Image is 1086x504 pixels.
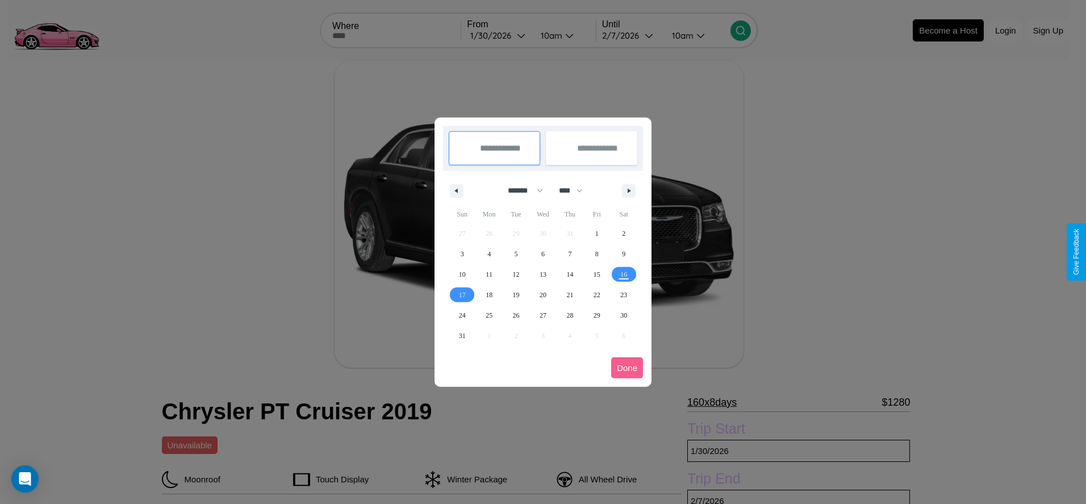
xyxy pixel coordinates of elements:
[583,285,610,305] button: 22
[11,465,39,493] div: Open Intercom Messenger
[620,285,627,305] span: 23
[503,205,529,223] span: Tue
[475,244,502,264] button: 4
[449,244,475,264] button: 3
[529,205,556,223] span: Wed
[557,305,583,326] button: 28
[611,305,637,326] button: 30
[475,305,502,326] button: 25
[487,244,491,264] span: 4
[622,244,625,264] span: 9
[540,285,546,305] span: 20
[503,305,529,326] button: 26
[449,326,475,346] button: 31
[611,264,637,285] button: 16
[513,264,520,285] span: 12
[459,264,466,285] span: 10
[594,285,600,305] span: 22
[595,223,599,244] span: 1
[1072,229,1080,275] div: Give Feedback
[503,264,529,285] button: 12
[449,205,475,223] span: Sun
[620,264,627,285] span: 16
[611,357,643,378] button: Done
[486,305,492,326] span: 25
[486,285,492,305] span: 18
[459,305,466,326] span: 24
[583,264,610,285] button: 15
[459,285,466,305] span: 17
[475,285,502,305] button: 18
[475,205,502,223] span: Mon
[557,244,583,264] button: 7
[557,205,583,223] span: Thu
[595,244,599,264] span: 8
[461,244,464,264] span: 3
[557,285,583,305] button: 21
[540,264,546,285] span: 13
[566,264,573,285] span: 14
[449,264,475,285] button: 10
[475,264,502,285] button: 11
[583,205,610,223] span: Fri
[503,244,529,264] button: 5
[611,205,637,223] span: Sat
[459,326,466,346] span: 31
[583,244,610,264] button: 8
[513,285,520,305] span: 19
[583,223,610,244] button: 1
[540,305,546,326] span: 27
[611,223,637,244] button: 2
[449,285,475,305] button: 17
[583,305,610,326] button: 29
[566,285,573,305] span: 21
[529,264,556,285] button: 13
[557,264,583,285] button: 14
[503,285,529,305] button: 19
[620,305,627,326] span: 30
[515,244,518,264] span: 5
[622,223,625,244] span: 2
[529,305,556,326] button: 27
[486,264,492,285] span: 11
[594,264,600,285] span: 15
[529,285,556,305] button: 20
[566,305,573,326] span: 28
[529,244,556,264] button: 6
[611,244,637,264] button: 9
[449,305,475,326] button: 24
[541,244,545,264] span: 6
[594,305,600,326] span: 29
[568,244,571,264] span: 7
[513,305,520,326] span: 26
[611,285,637,305] button: 23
